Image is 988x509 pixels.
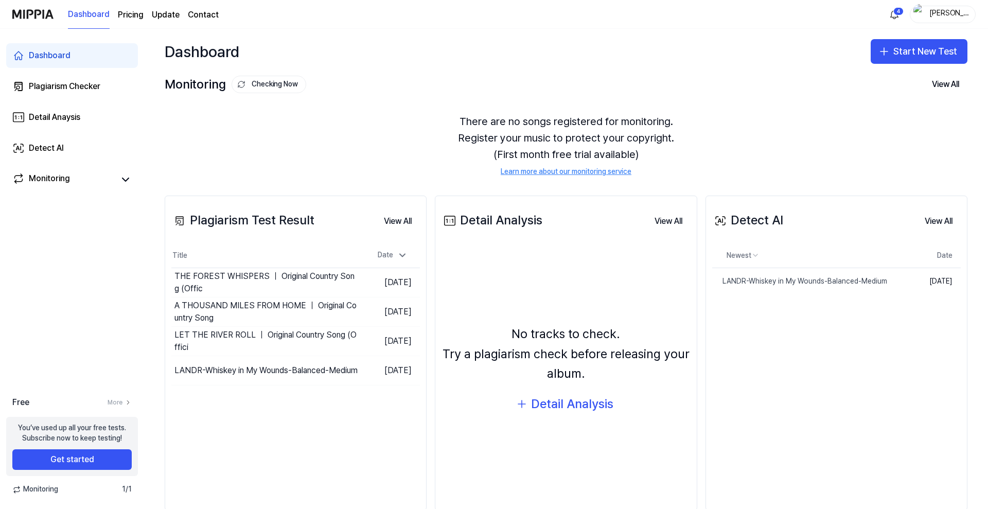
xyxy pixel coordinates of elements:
[29,111,80,124] div: Detail Anaysis
[6,43,138,68] a: Dashboard
[374,247,412,264] div: Date
[188,9,219,21] a: Contact
[712,268,901,295] a: LANDR-Whiskey in My Wounds-Balanced-Medium
[893,7,904,15] div: 4
[152,9,180,21] a: Update
[29,142,64,154] div: Detect AI
[171,210,314,230] div: Plagiarism Test Result
[376,210,420,232] a: View All
[118,9,144,21] a: Pricing
[929,8,969,20] div: [PERSON_NAME]
[68,1,110,29] a: Dashboard
[122,484,132,495] span: 1 / 1
[442,210,542,230] div: Detail Analysis
[916,210,961,232] a: View All
[29,80,100,93] div: Plagiarism Checker
[910,6,976,23] button: profile[PERSON_NAME]
[358,356,420,385] td: [DATE]
[165,39,239,64] div: Dashboard
[916,211,961,232] button: View All
[646,211,691,232] button: View All
[6,136,138,161] a: Detect AI
[18,423,126,443] div: You’ve used up all your free tests. Subscribe now to keep testing!
[871,39,967,64] button: Start New Test
[174,329,358,354] div: LET THE RIVER ROLL ｜ Original Country Song (Offici
[376,211,420,232] button: View All
[174,270,358,295] div: THE FOREST WHISPERS ｜ Original Country Song (Offic
[508,392,624,416] button: Detail Analysis
[442,324,690,383] div: No tracks to check. Try a plagiarism check before releasing your album.
[165,101,967,189] div: There are no songs registered for monitoring. Register your music to protect your copyright. (Fir...
[888,8,901,21] img: 알림
[901,243,961,268] th: Date
[174,364,358,377] div: LANDR-Whiskey in My Wounds-Balanced-Medium
[29,49,70,62] div: Dashboard
[358,297,420,327] td: [DATE]
[108,398,132,407] a: More
[12,484,58,495] span: Monitoring
[646,210,691,232] a: View All
[501,167,631,177] a: Learn more about our monitoring service
[712,210,783,230] div: Detect AI
[12,396,29,409] span: Free
[12,172,115,187] a: Monitoring
[232,76,306,93] button: Checking Now
[6,74,138,99] a: Plagiarism Checker
[29,172,70,187] div: Monitoring
[171,243,358,268] th: Title
[165,75,306,94] div: Monitoring
[12,449,132,470] button: Get started
[913,4,926,25] img: profile
[712,276,887,287] div: LANDR-Whiskey in My Wounds-Balanced-Medium
[358,268,420,297] td: [DATE]
[531,394,613,414] div: Detail Analysis
[174,300,358,324] div: A THOUSAND MILES FROM HOME ｜ Original Country Song
[358,327,420,356] td: [DATE]
[901,268,961,295] td: [DATE]
[886,6,903,23] button: 알림4
[6,105,138,130] a: Detail Anaysis
[924,74,967,95] button: View All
